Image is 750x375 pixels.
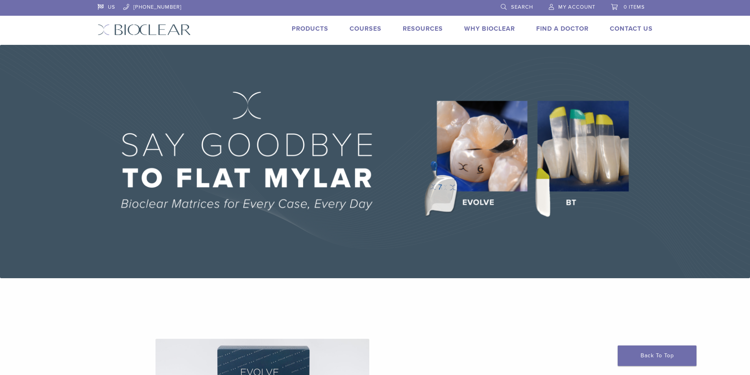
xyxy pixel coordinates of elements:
[98,24,191,35] img: Bioclear
[292,25,328,33] a: Products
[464,25,515,33] a: Why Bioclear
[350,25,381,33] a: Courses
[403,25,443,33] a: Resources
[511,4,533,10] span: Search
[558,4,595,10] span: My Account
[624,4,645,10] span: 0 items
[536,25,589,33] a: Find A Doctor
[618,345,696,366] a: Back To Top
[610,25,653,33] a: Contact Us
